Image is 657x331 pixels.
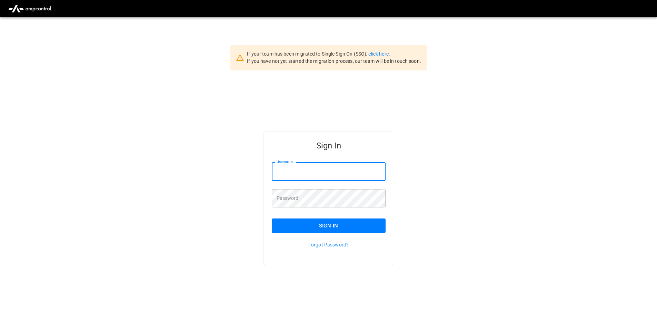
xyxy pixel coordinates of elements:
[247,58,421,64] span: If you have not yet started the migration process, our team will be in touch soon.
[368,51,390,57] a: click here.
[272,241,386,248] p: Forgot Password?
[6,2,54,15] img: ampcontrol.io logo
[272,218,386,233] button: Sign In
[247,51,368,57] span: If your team has been migrated to Single Sign On (SSO),
[272,140,386,151] h5: Sign In
[277,159,293,165] label: Username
